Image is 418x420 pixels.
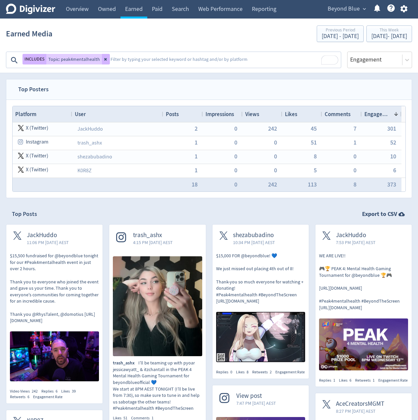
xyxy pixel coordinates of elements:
span: 1 [333,378,335,383]
span: Views [245,110,259,118]
button: 2 [195,126,198,132]
span: Topic: peak4mentalhealth [48,57,100,62]
button: 0 [274,167,277,173]
div: Likes [61,389,79,394]
button: 0 [274,153,277,159]
button: 0 [274,140,277,146]
span: 7:53 PM [DATE] AEST [336,239,376,246]
span: 6 [27,394,29,399]
span: 39 [72,389,76,394]
button: 7 [353,126,356,132]
button: 0 [234,140,237,146]
button: 0 [353,167,356,173]
svg: instagram [18,139,24,145]
button: 6 [393,167,396,173]
span: 52 [390,140,396,146]
div: This Week [371,28,407,33]
span: 1 [373,378,375,383]
span: User [75,110,86,118]
button: INCLUDES [23,54,46,64]
span: 1 [195,140,198,146]
button: 51 [311,140,317,146]
div: Engagement Rate [275,369,305,375]
button: 242 [268,126,277,132]
img: I’ll be teaming up with pyoar jessicawyatt_ & itzchantall in the PEAK 4 Mental Health Gaming Tour... [113,256,202,356]
span: 8:27 PM [DATE] AEST [336,408,384,414]
span: X (Twitter) [26,163,48,176]
button: 113 [308,182,317,188]
span: Comments [325,110,350,118]
a: JackHuddo11:06 PM [DATE] AEST$15,500 fundraised for @beyondblue tonight for our #Peak4mentalhealt... [6,225,103,383]
div: Replies [319,378,339,383]
span: 6 [349,378,351,383]
p: I’ll be teaming up with pyoar jessicawyatt_ & itzchantall in the PEAK 4 Mental Health Gaming Tour... [113,360,202,412]
span: 7:47 PM [DATE] AEST [236,400,276,406]
span: AceCreatorsMGMT [336,400,384,408]
span: 8 [314,153,317,159]
a: shezabubadino10:34 PM [DATE] AEST$15,000 FOR @beyondblue! 💙 We just missed out placing 4th out of... [212,225,309,364]
div: [DATE] - [DATE] [322,33,359,39]
button: 45 [311,126,317,132]
span: 242 [268,182,277,188]
button: 1 [195,167,198,173]
button: 18 [192,182,198,188]
span: trash_ashx [133,231,173,239]
button: 10 [390,153,396,159]
span: JackHuddo [27,231,69,239]
button: 0 [353,153,356,159]
div: Likes [236,369,252,375]
svg: twitter [18,167,24,173]
span: Instagram [26,136,48,148]
span: Top Posters [12,79,55,100]
button: 0 [234,126,237,132]
button: 8 [353,182,356,188]
button: Beyond Blue [325,4,368,14]
button: This Week[DATE]- [DATE] [366,25,412,42]
div: Replies [41,389,61,394]
span: expand_more [361,6,367,12]
span: 2 [270,369,272,375]
button: 1 [195,153,198,159]
div: Retweets [10,394,33,400]
div: Retweets [355,378,378,383]
span: X (Twitter) [26,149,48,162]
div: [DATE] - [DATE] [371,33,407,39]
div: Previous Period [322,28,359,33]
span: Platform [15,110,36,118]
strong: Export to CSV [362,210,397,218]
a: JackHuddo7:53 PM [DATE] AESTWE ARE LIVE!! 🎮🏆 PEAK 4: Mental Health Gaming Tournament for @beyondb... [315,225,412,372]
span: 242 [32,389,38,394]
span: Engagement [364,110,391,118]
button: 0 [234,153,237,159]
span: 1 [353,140,356,146]
a: K0R8Z [77,167,92,174]
span: X (Twitter) [26,122,48,135]
button: 301 [387,126,396,132]
span: 373 [387,182,396,188]
span: 6 [56,389,58,394]
button: 0 [234,167,237,173]
span: View post [236,392,276,400]
span: Posts [166,110,179,118]
span: 10:34 PM [DATE] AEST [233,239,275,246]
span: 4:15 PM [DATE] AEST [133,239,173,246]
a: trash_ashx [77,140,102,146]
button: Previous Period[DATE] - [DATE] [317,25,364,42]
